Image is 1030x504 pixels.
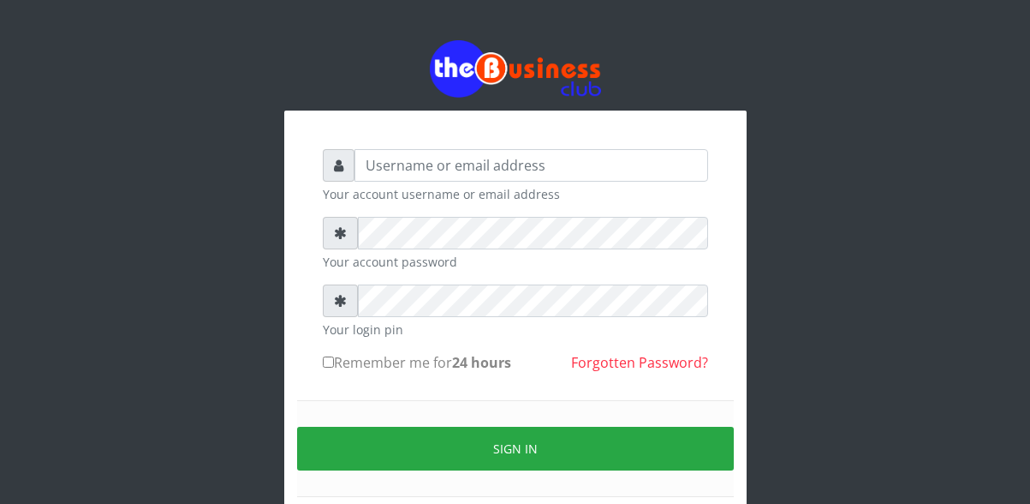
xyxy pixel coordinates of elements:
[452,353,511,372] b: 24 hours
[323,321,708,339] small: Your login pin
[354,149,708,182] input: Username or email address
[323,185,708,203] small: Your account username or email address
[323,253,708,271] small: Your account password
[323,352,511,373] label: Remember me for
[297,427,734,471] button: Sign in
[323,357,334,368] input: Remember me for24 hours
[571,353,708,372] a: Forgotten Password?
